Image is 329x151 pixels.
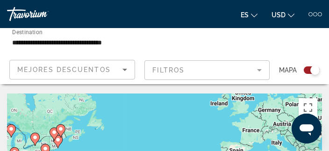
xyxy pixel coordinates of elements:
[17,64,127,75] mat-select: Sort by
[7,7,77,21] a: Travorium
[299,98,317,117] button: Toggle fullscreen view
[241,11,249,19] span: es
[144,60,270,80] button: Filter
[17,66,111,73] span: Mejores descuentos
[272,8,294,22] button: Change currency
[241,8,257,22] button: Change language
[292,114,322,144] iframe: Button to launch messaging window
[279,64,297,77] span: Mapa
[272,11,286,19] span: USD
[12,29,43,35] span: Destination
